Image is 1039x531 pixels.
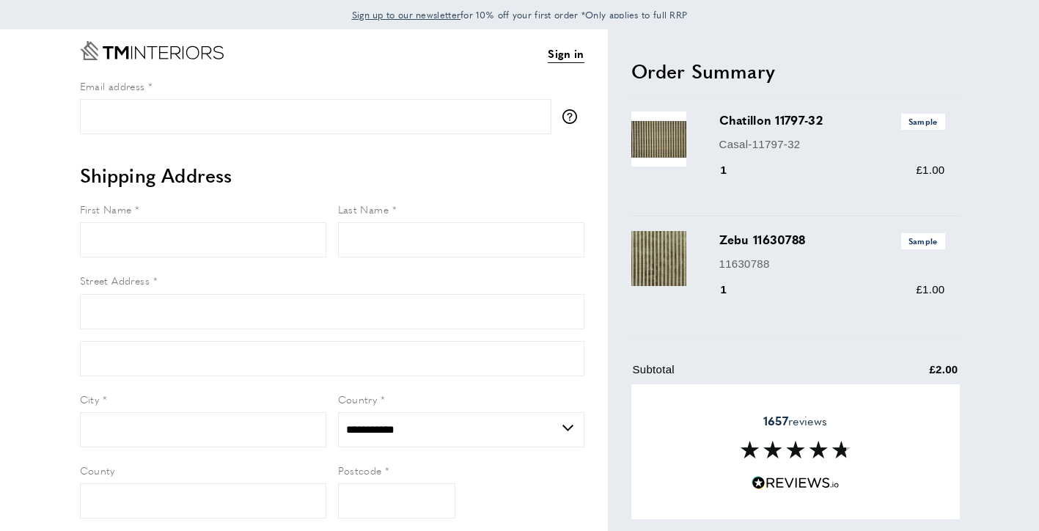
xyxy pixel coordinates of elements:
span: City [80,392,100,406]
span: Last Name [338,202,389,216]
button: More information [562,109,584,124]
h3: Chatillon 11797-32 [719,111,945,129]
a: Sign up to our newsletter [352,7,461,22]
a: Sign in [548,45,584,63]
img: Reviews.io 5 stars [752,476,840,490]
h2: Order Summary [631,58,960,84]
div: 1 [719,161,748,179]
span: Country [338,392,378,406]
span: Street Address [80,273,150,288]
p: Casal-11797-32 [719,136,945,153]
span: Sample [901,233,945,249]
span: Postcode [338,463,382,477]
a: Go to Home page [80,41,224,60]
img: Zebu 11630788 [631,231,686,286]
span: First Name [80,202,132,216]
h3: Zebu 11630788 [719,231,945,249]
td: Subtotal [633,361,856,389]
span: Sign up to our newsletter [352,8,461,21]
p: 11630788 [719,255,945,273]
span: £1.00 [916,283,944,296]
span: for 10% off your first order *Only applies to full RRP [352,8,688,21]
img: Chatillon 11797-32 [631,111,686,166]
img: Reviews section [741,441,851,458]
strong: 1657 [763,412,788,429]
span: Sample [901,114,945,129]
span: Email address [80,78,145,93]
td: £2.00 [857,361,958,389]
h2: Shipping Address [80,162,584,188]
div: 1 [719,281,748,299]
span: reviews [763,414,827,428]
span: County [80,463,115,477]
span: £1.00 [916,164,944,176]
